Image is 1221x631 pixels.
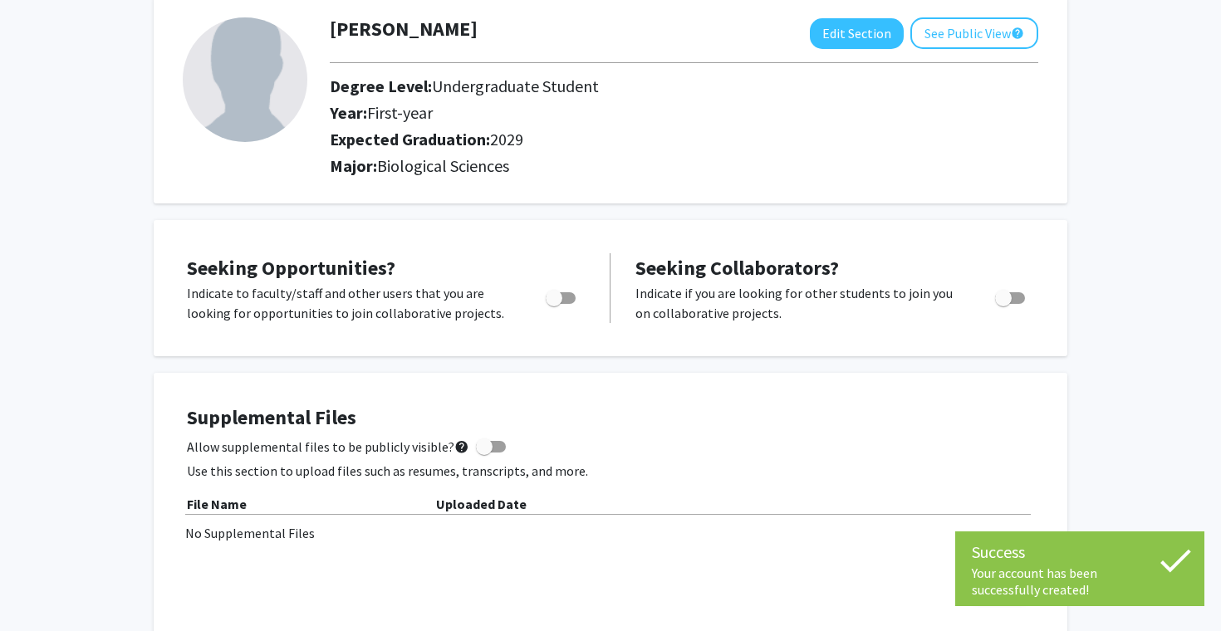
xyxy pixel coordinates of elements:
h2: Year: [330,103,945,123]
b: File Name [187,496,247,512]
p: Indicate to faculty/staff and other users that you are looking for opportunities to join collabor... [187,283,514,323]
span: Allow supplemental files to be publicly visible? [187,437,469,457]
button: Edit Section [810,18,904,49]
button: See Public View [910,17,1038,49]
b: Uploaded Date [436,496,527,512]
iframe: Chat [12,556,71,619]
p: Indicate if you are looking for other students to join you on collaborative projects. [635,283,964,323]
span: 2029 [490,129,523,149]
div: Success [972,540,1188,565]
div: Your account has been successfully created! [972,565,1188,598]
div: Toggle [539,283,585,308]
span: Biological Sciences [377,155,509,176]
div: No Supplemental Files [185,523,1036,543]
h1: [PERSON_NAME] [330,17,478,42]
h4: Supplemental Files [187,406,1034,430]
mat-icon: help [454,437,469,457]
div: Toggle [988,283,1034,308]
h2: Degree Level: [330,76,945,96]
span: Seeking Opportunities? [187,255,395,281]
span: Undergraduate Student [432,76,599,96]
span: Seeking Collaborators? [635,255,839,281]
img: Profile Picture [183,17,307,142]
h2: Major: [330,156,1038,176]
p: Use this section to upload files such as resumes, transcripts, and more. [187,461,1034,481]
h2: Expected Graduation: [330,130,945,149]
mat-icon: help [1011,23,1024,43]
span: First-year [367,102,433,123]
